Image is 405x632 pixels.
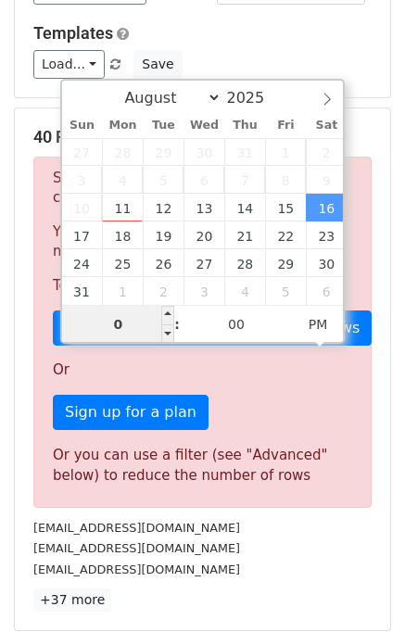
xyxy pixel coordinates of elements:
button: Save [133,50,182,79]
span: September 2, 2025 [143,277,184,305]
span: August 5, 2025 [143,166,184,194]
span: Tue [143,120,184,132]
span: August 23, 2025 [306,221,347,249]
span: August 18, 2025 [102,221,143,249]
span: August 22, 2025 [265,221,306,249]
span: September 1, 2025 [102,277,143,305]
input: Year [221,89,288,107]
span: August 30, 2025 [306,249,347,277]
span: August 27, 2025 [184,249,224,277]
a: Load... [33,50,105,79]
span: Wed [184,120,224,132]
span: August 17, 2025 [62,221,103,249]
span: August 10, 2025 [62,194,103,221]
span: August 15, 2025 [265,194,306,221]
span: August 19, 2025 [143,221,184,249]
span: July 27, 2025 [62,138,103,166]
span: August 7, 2025 [224,166,265,194]
span: Sun [62,120,103,132]
span: August 9, 2025 [306,166,347,194]
span: Fri [265,120,306,132]
input: Hour [62,306,175,343]
span: August 1, 2025 [265,138,306,166]
span: August 6, 2025 [184,166,224,194]
small: [EMAIL_ADDRESS][DOMAIN_NAME] [33,521,240,535]
small: [EMAIL_ADDRESS][DOMAIN_NAME] [33,562,240,576]
span: July 28, 2025 [102,138,143,166]
span: September 6, 2025 [306,277,347,305]
p: Your current plan supports a daily maximum of . [53,222,352,261]
span: August 11, 2025 [102,194,143,221]
span: August 20, 2025 [184,221,224,249]
span: Mon [102,120,143,132]
span: September 5, 2025 [265,277,306,305]
span: Thu [224,120,265,132]
span: Sat [306,120,347,132]
span: July 30, 2025 [184,138,224,166]
span: August 31, 2025 [62,277,103,305]
span: August 8, 2025 [265,166,306,194]
span: August 21, 2025 [224,221,265,249]
span: August 29, 2025 [265,249,306,277]
span: August 3, 2025 [62,166,103,194]
p: To send these emails, you can either: [53,276,352,296]
a: Sign up for a plan [53,395,209,430]
span: August 14, 2025 [224,194,265,221]
p: Or [53,360,352,380]
span: August 28, 2025 [224,249,265,277]
iframe: Chat Widget [312,543,405,632]
span: : [174,306,180,343]
span: July 31, 2025 [224,138,265,166]
span: August 24, 2025 [62,249,103,277]
small: [EMAIL_ADDRESS][DOMAIN_NAME] [33,541,240,555]
span: September 3, 2025 [184,277,224,305]
a: Choose a Google Sheet with fewer rows [53,310,372,346]
h5: 40 Recipients [33,127,372,147]
span: August 2, 2025 [306,138,347,166]
span: September 4, 2025 [224,277,265,305]
div: Or you can use a filter (see "Advanced" below) to reduce the number of rows [53,445,352,487]
span: July 29, 2025 [143,138,184,166]
span: August 25, 2025 [102,249,143,277]
p: Sorry, you don't have enough daily email credits to send these emails. [53,169,352,208]
a: Templates [33,23,113,43]
input: Minute [180,306,293,343]
span: August 13, 2025 [184,194,224,221]
span: Click to toggle [293,306,344,343]
span: August 4, 2025 [102,166,143,194]
span: August 16, 2025 [306,194,347,221]
span: August 12, 2025 [143,194,184,221]
span: August 26, 2025 [143,249,184,277]
a: +37 more [33,588,111,612]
